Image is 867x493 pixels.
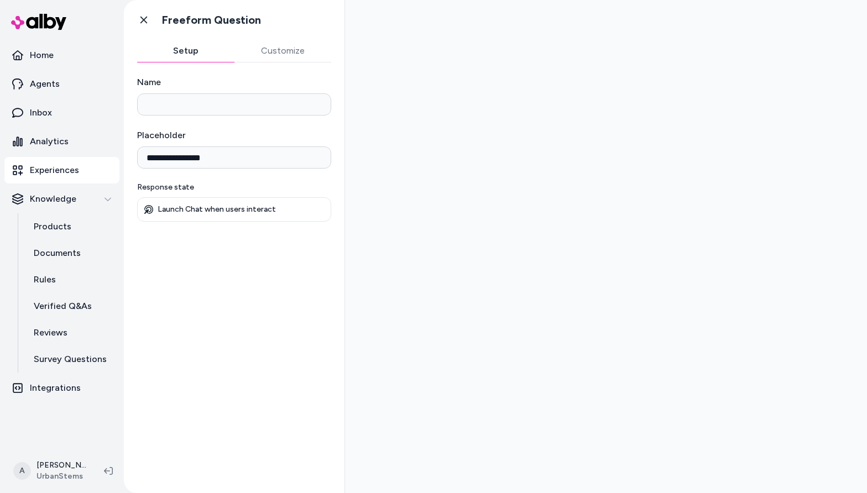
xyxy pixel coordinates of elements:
p: [PERSON_NAME] [36,460,86,471]
a: Agents [4,71,119,97]
p: Reviews [34,326,67,339]
button: Customize [234,40,332,62]
a: Reviews [23,319,119,346]
span: A [13,462,31,480]
p: Inbox [30,106,52,119]
p: Launch Chat when users interact [158,204,276,214]
p: Survey Questions [34,353,107,366]
button: Knowledge [4,186,119,212]
a: Analytics [4,128,119,155]
p: Response state [137,182,331,193]
p: Knowledge [30,192,76,206]
a: Experiences [4,157,119,183]
a: Survey Questions [23,346,119,373]
a: Integrations [4,375,119,401]
label: Placeholder [137,129,331,142]
p: Integrations [30,381,81,395]
p: Home [30,49,54,62]
a: Verified Q&As [23,293,119,319]
p: Verified Q&As [34,300,92,313]
button: Setup [137,40,234,62]
p: Products [34,220,71,233]
a: Products [23,213,119,240]
a: Inbox [4,99,119,126]
label: Name [137,76,331,89]
h1: Freeform Question [161,13,261,27]
a: Home [4,42,119,69]
span: UrbanStems [36,471,86,482]
p: Rules [34,273,56,286]
img: alby Logo [11,14,66,30]
p: Experiences [30,164,79,177]
a: Rules [23,266,119,293]
button: A[PERSON_NAME]UrbanStems [7,453,95,489]
p: Agents [30,77,60,91]
p: Documents [34,246,81,260]
p: Analytics [30,135,69,148]
a: Documents [23,240,119,266]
